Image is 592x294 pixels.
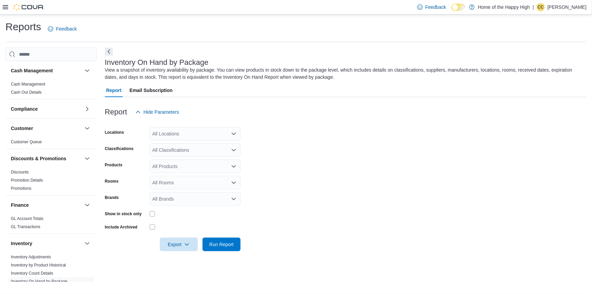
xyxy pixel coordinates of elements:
a: Inventory by Product Historical [11,263,66,268]
button: Finance [83,201,91,209]
span: Discounts [11,169,29,175]
h1: Reports [5,20,41,34]
input: Dark Mode [452,4,466,11]
label: Rooms [105,179,119,184]
label: Brands [105,195,119,200]
a: GL Transactions [11,224,40,229]
h3: Report [105,108,127,116]
button: Open list of options [231,131,236,136]
p: [PERSON_NAME] [548,3,587,11]
a: Feedback [45,22,79,36]
button: Open list of options [231,164,236,169]
a: GL Account Totals [11,216,43,221]
p: Home of the Happy High [478,3,530,11]
a: Promotion Details [11,178,43,183]
span: Email Subscription [130,84,173,97]
span: Report [106,84,121,97]
span: Customer Queue [11,139,42,145]
button: Compliance [11,106,82,112]
div: Finance [5,215,97,234]
a: Feedback [415,0,449,14]
label: Show in stock only [105,211,142,217]
a: Customer Queue [11,140,42,144]
div: Discounts & Promotions [5,168,97,195]
span: Promotion Details [11,178,43,183]
span: Feedback [56,25,77,32]
h3: Cash Management [11,67,53,74]
div: Customer [5,138,97,149]
span: Export [164,238,194,251]
button: Open list of options [231,196,236,202]
a: Cash Out Details [11,90,42,95]
div: Cash Management [5,80,97,99]
button: Run Report [203,238,241,251]
h3: Inventory [11,240,32,247]
button: Cash Management [83,67,91,75]
label: Locations [105,130,124,135]
span: Cash Management [11,81,45,87]
h3: Finance [11,202,29,208]
button: Next [105,48,113,56]
button: Discounts & Promotions [11,155,82,162]
button: Inventory [83,239,91,247]
div: Curtis Campbell [537,3,545,11]
button: Export [160,238,198,251]
label: Include Archived [105,224,137,230]
button: Finance [11,202,82,208]
span: Hide Parameters [144,109,179,115]
button: Customer [83,124,91,132]
button: Open list of options [231,147,236,153]
button: Hide Parameters [133,105,182,119]
a: Cash Management [11,82,45,87]
button: Cash Management [11,67,82,74]
h3: Inventory On Hand by Package [105,58,209,67]
span: Inventory Adjustments [11,254,51,260]
a: Discounts [11,170,29,174]
button: Customer [11,125,82,132]
img: Cova [14,4,44,11]
button: Compliance [83,105,91,113]
button: Open list of options [231,180,236,185]
p: | [533,3,534,11]
button: Discounts & Promotions [83,154,91,163]
a: Inventory Adjustments [11,255,51,259]
a: Promotions [11,186,32,191]
button: Inventory [11,240,82,247]
h3: Discounts & Promotions [11,155,66,162]
span: Feedback [425,4,446,11]
span: Inventory by Product Historical [11,262,66,268]
a: Inventory On Hand by Package [11,279,68,284]
div: View a snapshot of inventory availability by package. You can view products in stock down to the ... [105,67,583,81]
h3: Customer [11,125,33,132]
h3: Compliance [11,106,38,112]
label: Products [105,162,122,168]
span: Run Report [209,241,234,248]
label: Classifications [105,146,134,151]
a: Inventory Count Details [11,271,53,276]
span: CC [538,3,543,11]
span: Inventory Count Details [11,271,53,276]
